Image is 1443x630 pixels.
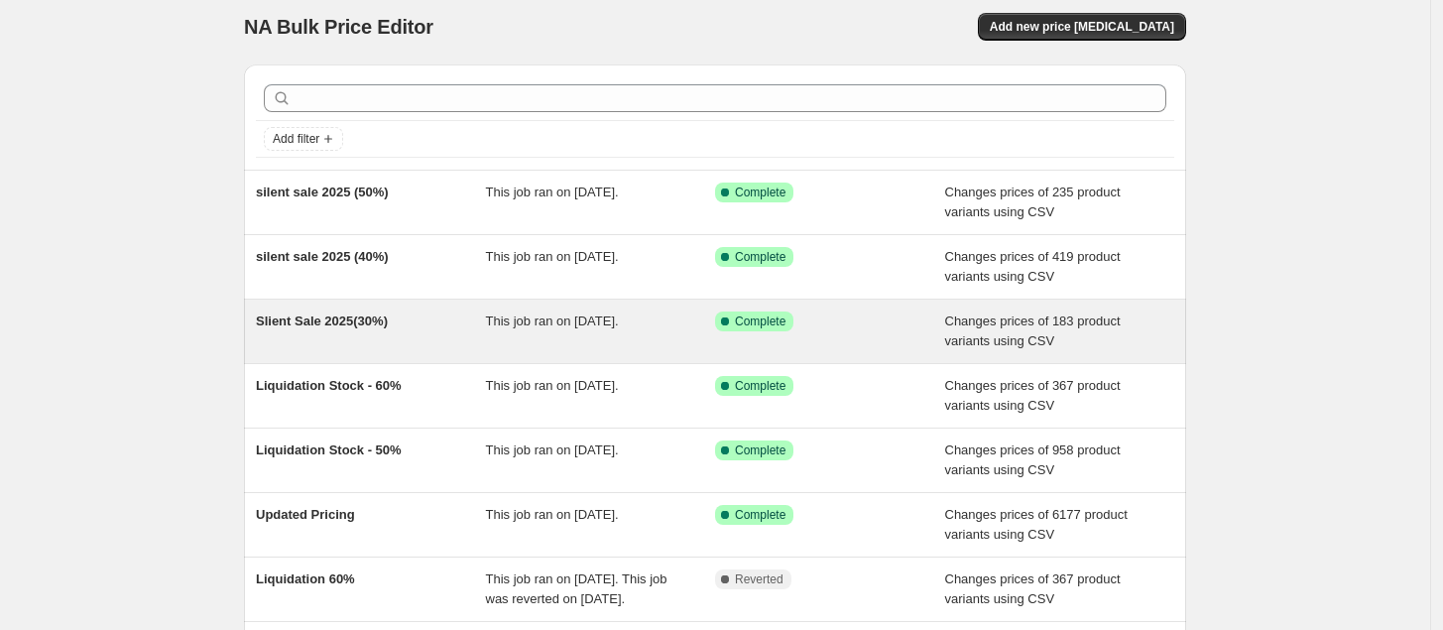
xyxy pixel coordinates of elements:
[256,507,355,522] span: Updated Pricing
[735,314,785,329] span: Complete
[486,185,619,199] span: This job ran on [DATE].
[256,571,355,586] span: Liquidation 60%
[978,13,1186,41] button: Add new price [MEDICAL_DATA]
[273,131,319,147] span: Add filter
[945,249,1121,284] span: Changes prices of 419 product variants using CSV
[256,314,388,328] span: Slient Sale 2025(30%)
[486,507,619,522] span: This job ran on [DATE].
[735,378,785,394] span: Complete
[256,185,389,199] span: silent sale 2025 (50%)
[735,249,785,265] span: Complete
[945,507,1128,542] span: Changes prices of 6177 product variants using CSV
[256,249,389,264] span: silent sale 2025 (40%)
[486,249,619,264] span: This job ran on [DATE].
[945,442,1121,477] span: Changes prices of 958 product variants using CSV
[945,314,1121,348] span: Changes prices of 183 product variants using CSV
[486,378,619,393] span: This job ran on [DATE].
[244,16,433,38] span: NA Bulk Price Editor
[264,127,343,151] button: Add filter
[256,442,402,457] span: Liquidation Stock - 50%
[735,185,785,200] span: Complete
[256,378,402,393] span: Liquidation Stock - 60%
[945,378,1121,413] span: Changes prices of 367 product variants using CSV
[486,314,619,328] span: This job ran on [DATE].
[945,571,1121,606] span: Changes prices of 367 product variants using CSV
[735,507,785,523] span: Complete
[990,19,1174,35] span: Add new price [MEDICAL_DATA]
[486,442,619,457] span: This job ran on [DATE].
[735,442,785,458] span: Complete
[486,571,667,606] span: This job ran on [DATE]. This job was reverted on [DATE].
[735,571,783,587] span: Reverted
[945,185,1121,219] span: Changes prices of 235 product variants using CSV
